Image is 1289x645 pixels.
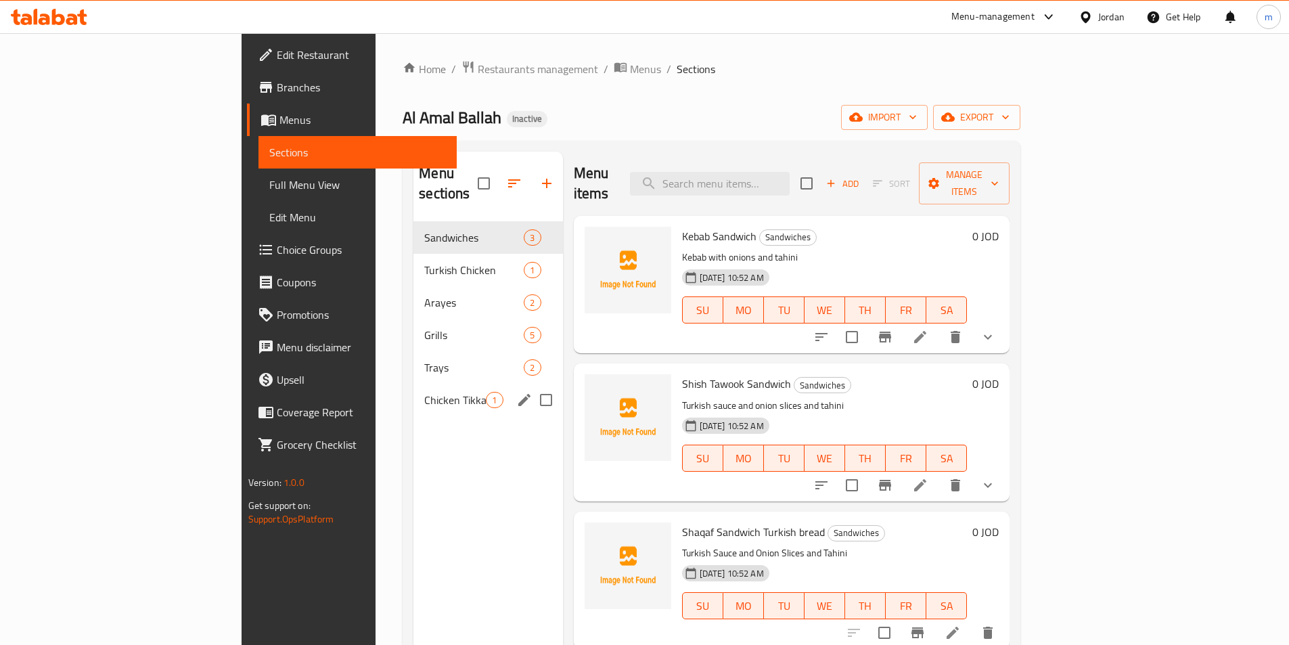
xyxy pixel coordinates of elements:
[424,359,524,376] div: Trays
[461,60,598,78] a: Restaurants management
[824,176,861,192] span: Add
[277,404,446,420] span: Coverage Report
[682,397,968,414] p: Turkish sauce and onion slices and tahini
[852,109,917,126] span: import
[247,104,457,136] a: Menus
[424,294,524,311] span: Arayes
[424,392,486,408] span: Chicken Tikka
[828,525,885,541] div: Sandwiches
[980,329,996,345] svg: Show Choices
[269,144,446,160] span: Sections
[248,497,311,514] span: Get support on:
[688,596,718,616] span: SU
[524,359,541,376] div: items
[424,262,524,278] div: Turkish Chicken
[841,105,928,130] button: import
[972,522,999,541] h6: 0 JOD
[247,39,457,71] a: Edit Restaurant
[277,274,446,290] span: Coupons
[845,592,886,619] button: TH
[413,286,562,319] div: Arayes2
[585,374,671,461] img: Shish Tawook Sandwich
[939,321,972,353] button: delete
[926,296,967,324] button: SA
[247,266,457,298] a: Coupons
[805,445,845,472] button: WE
[769,301,799,320] span: TU
[247,428,457,461] a: Grocery Checklist
[277,307,446,323] span: Promotions
[930,166,999,200] span: Manage items
[794,377,851,393] div: Sandwiches
[891,301,921,320] span: FR
[805,592,845,619] button: WE
[524,264,540,277] span: 1
[980,477,996,493] svg: Show Choices
[769,449,799,468] span: TU
[470,169,498,198] span: Select all sections
[945,625,961,641] a: Edit menu item
[524,296,540,309] span: 2
[524,294,541,311] div: items
[277,242,446,258] span: Choice Groups
[682,445,723,472] button: SU
[912,477,928,493] a: Edit menu item
[524,229,541,246] div: items
[838,471,866,499] span: Select to update
[805,296,845,324] button: WE
[247,298,457,331] a: Promotions
[413,351,562,384] div: Trays2
[821,173,864,194] button: Add
[682,592,723,619] button: SU
[769,596,799,616] span: TU
[585,522,671,609] img: Shaqaf Sandwich Turkish bread
[792,169,821,198] span: Select section
[694,271,769,284] span: [DATE] 10:52 AM
[951,9,1035,25] div: Menu-management
[759,229,817,246] div: Sandwiches
[891,596,921,616] span: FR
[869,469,901,502] button: Branch-specific-item
[864,173,919,194] span: Select section first
[682,522,825,542] span: Shaqaf Sandwich Turkish bread
[886,592,926,619] button: FR
[413,254,562,286] div: Turkish Chicken1
[919,162,1010,204] button: Manage items
[630,61,661,77] span: Menus
[413,216,562,422] nav: Menu sections
[682,374,791,394] span: Shish Tawook Sandwich
[424,229,524,246] div: Sandwiches
[682,545,968,562] p: Turkish Sauce and Onion Slices and Tahini
[760,229,816,245] span: Sandwiches
[851,301,880,320] span: TH
[524,231,540,244] span: 3
[247,331,457,363] a: Menu disclaimer
[682,249,968,266] p: Kebab with onions and tahini
[886,296,926,324] button: FR
[247,396,457,428] a: Coverage Report
[1265,9,1273,24] span: m
[845,296,886,324] button: TH
[247,71,457,104] a: Branches
[630,172,790,196] input: search
[514,390,535,410] button: edit
[413,384,562,416] div: Chicken Tikka1edit
[821,173,864,194] span: Add item
[677,61,715,77] span: Sections
[682,226,756,246] span: Kebab Sandwich
[972,374,999,393] h6: 0 JOD
[604,61,608,77] li: /
[248,510,334,528] a: Support.OpsPlatform
[764,296,805,324] button: TU
[424,327,524,343] div: Grills
[478,61,598,77] span: Restaurants management
[277,437,446,453] span: Grocery Checklist
[805,469,838,502] button: sort-choices
[764,592,805,619] button: TU
[723,592,764,619] button: MO
[507,111,547,127] div: Inactive
[688,449,718,468] span: SU
[507,113,547,125] span: Inactive
[694,567,769,580] span: [DATE] 10:52 AM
